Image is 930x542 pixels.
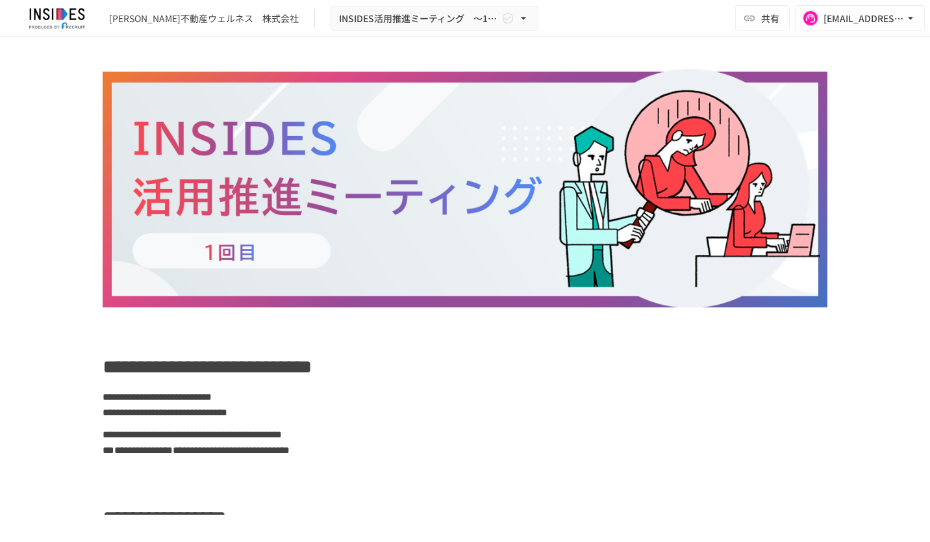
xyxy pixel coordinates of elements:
[339,10,499,27] span: INSIDES活用推進ミーティング ～1回目～
[103,69,827,307] img: SsBEnMcgD3HGoIkpv92VzJJ8tABD5ljcm20krKBSCmn
[16,8,99,29] img: JmGSPSkPjKwBq77AtHmwC7bJguQHJlCRQfAXtnx4WuV
[735,5,790,31] button: 共有
[109,12,299,25] div: [PERSON_NAME]不動産ウェルネス 株式会社
[331,6,538,31] button: INSIDES活用推進ミーティング ～1回目～
[761,11,779,25] span: 共有
[795,5,925,31] button: [EMAIL_ADDRESS][DOMAIN_NAME]
[823,10,904,27] div: [EMAIL_ADDRESS][DOMAIN_NAME]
